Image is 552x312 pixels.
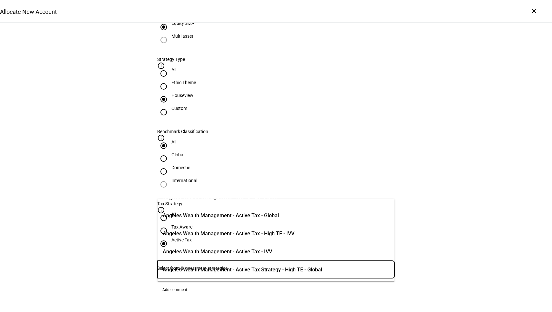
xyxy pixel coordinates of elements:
div: Angeles Wealth Management - Active Tax - IVV [161,243,274,260]
span: Angeles Wealth Management - Active Tax - High TE - IVV [163,230,294,238]
div: Domestic [171,165,190,170]
div: Angeles Wealth Management - Active Tax - Global [161,207,281,224]
span: Angeles Wealth Management - Active Tax - Global [163,212,279,219]
span: Add comment [162,285,187,295]
span: Angeles Wealth Management - Active Tax - IVV [163,248,272,256]
button: Add comment [157,285,192,295]
div: Custom [171,106,187,111]
mat-icon: info_outline [157,206,165,214]
input: Number [157,266,395,271]
div: Strategy Type [157,57,395,62]
div: Benchmark Classification [157,129,395,134]
div: Angeles Wealth Management - Active Tax - High TE - IVV [161,225,296,242]
div: All [171,67,176,72]
div: Houseview [171,93,193,98]
div: Tax Strategy [157,201,395,206]
div: Equity SMA [171,21,194,26]
mat-icon: info_outline [157,134,165,142]
mat-icon: info_outline [157,62,165,70]
div: Global [171,152,184,157]
span: Angeles Wealth Management - Active Tax Strategy - High TE - Global [163,266,322,274]
plt-strategy-filter-column-header: Benchmark Classification [157,129,395,139]
div: × [529,6,539,16]
plt-strategy-filter-column-header: Tax Strategy [157,201,395,211]
div: Ethic Theme [171,80,196,85]
plt-strategy-filter-column-header: Strategy Type [157,57,395,67]
div: All [171,139,176,144]
div: Angeles Wealth Management - Active Tax Strategy - High TE - Global [161,261,324,278]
